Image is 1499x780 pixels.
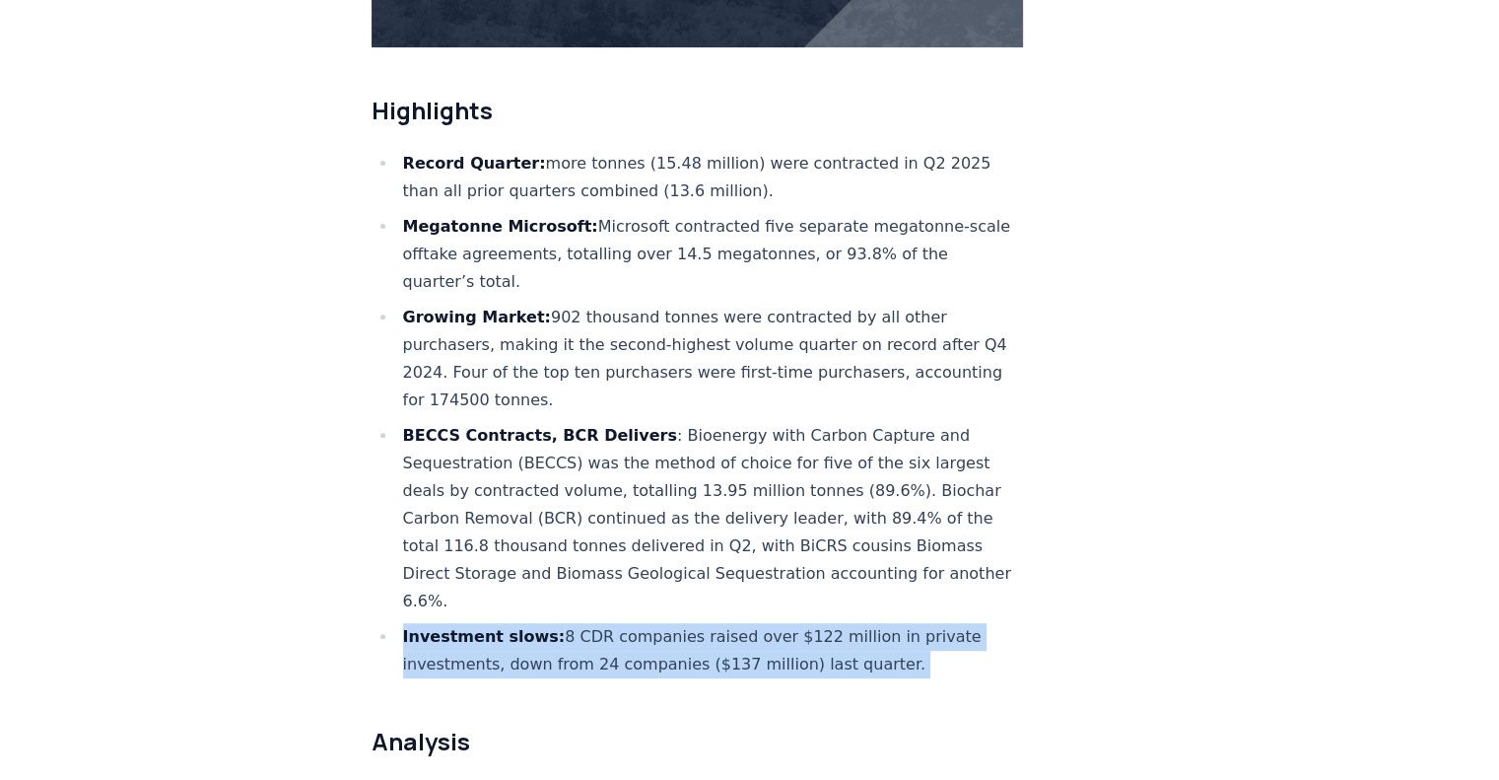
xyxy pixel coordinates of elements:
[397,150,1024,205] li: more tonnes (15.48 million) were contracted in Q2 2025 than all prior quarters combined (13.6 mil...
[397,213,1024,296] li: Microsoft contracted five separate megatonne-scale offtake agreements, totalling over 14.5 megato...
[397,623,1024,678] li: 8 CDR companies raised over $122 million in private investments, down from 24 companies ($137 mil...
[403,154,546,173] strong: Record Quarter:
[403,627,566,646] strong: Investment slows:
[403,426,677,445] strong: BECCS Contracts, BCR Delivers
[372,726,1024,757] h2: Analysis
[397,304,1024,414] li: 902 thousand tonnes were contracted by all other purchasers, making it the second-highest volume ...
[397,422,1024,615] li: : Bioenergy with Carbon Capture and Sequestration (BECCS) was the method of choice for five of th...
[403,308,551,326] strong: Growing Market:
[372,95,1024,126] h2: Highlights
[403,217,598,236] strong: Megatonne Microsoft:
